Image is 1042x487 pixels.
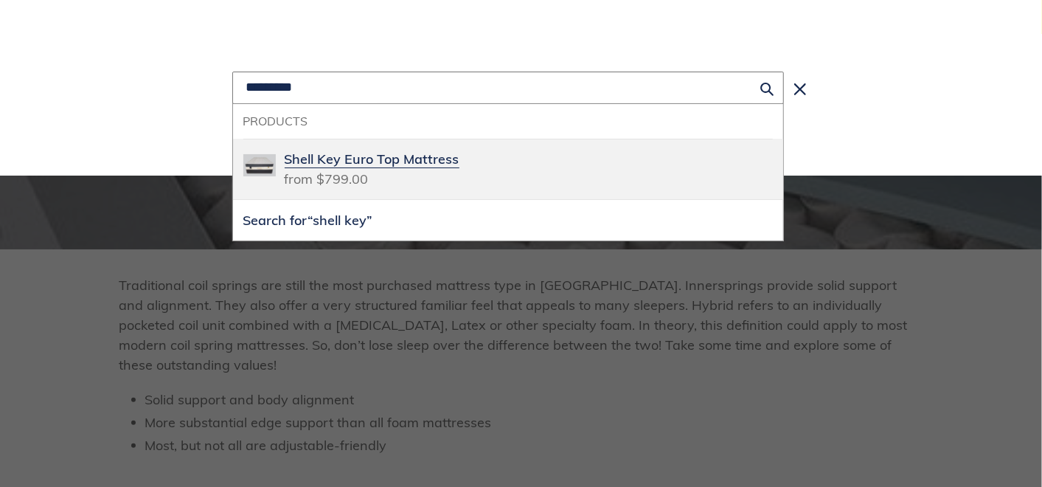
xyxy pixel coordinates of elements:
span: from $799.00 [285,166,369,187]
button: Search for“shell key” [233,200,783,241]
a: Shell-key-euro-top-mattress-and-foundationShell Key Euro Top Mattressfrom $799.00 [233,139,783,199]
input: Search [232,72,784,104]
img: Shell-key-euro-top-mattress-and-foundation [243,149,276,182]
span: “shell key” [308,212,373,229]
span: Shell Key Euro Top Mattress [285,151,459,168]
h3: Products [243,114,773,128]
